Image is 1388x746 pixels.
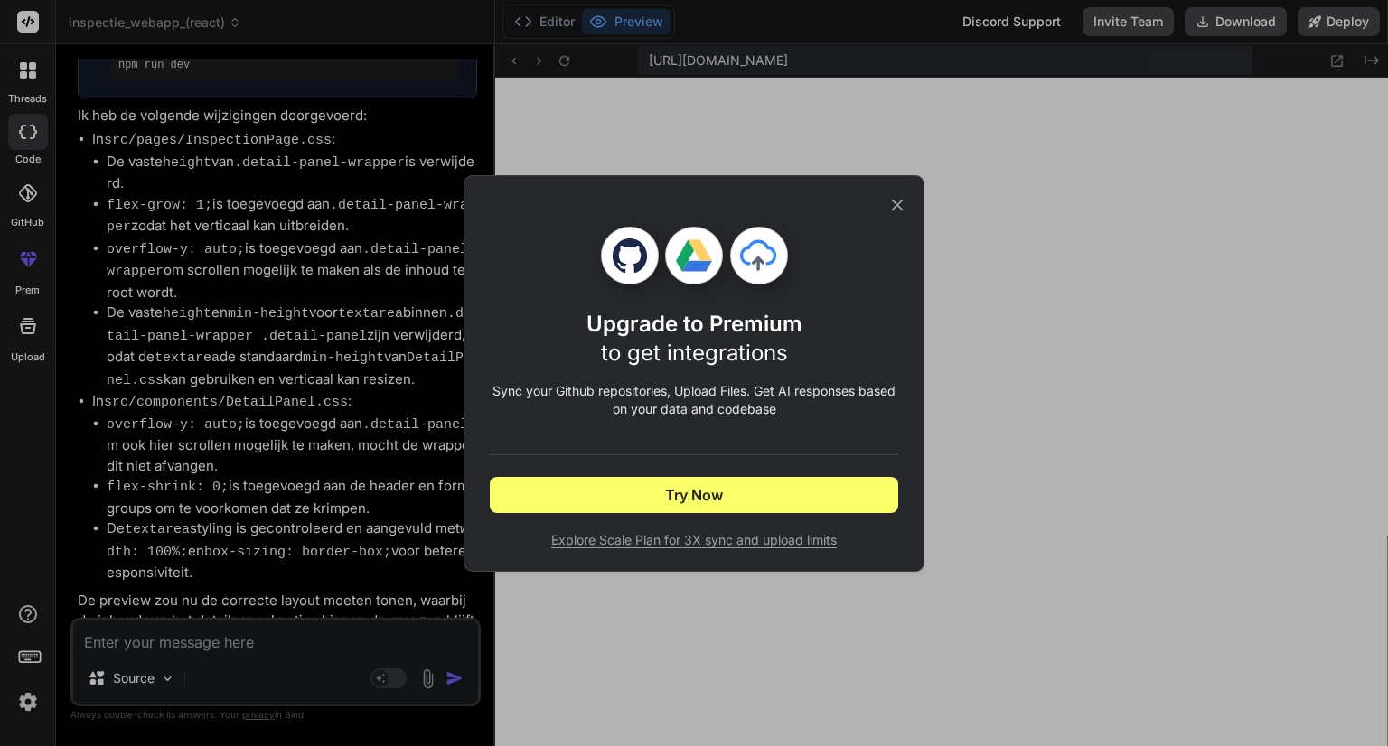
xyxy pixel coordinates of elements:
[490,531,898,549] span: Explore Scale Plan for 3X sync and upload limits
[490,477,898,513] button: Try Now
[601,340,788,366] span: to get integrations
[665,484,723,506] span: Try Now
[490,382,898,418] p: Sync your Github repositories, Upload Files. Get AI responses based on your data and codebase
[586,310,802,368] h1: Upgrade to Premium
